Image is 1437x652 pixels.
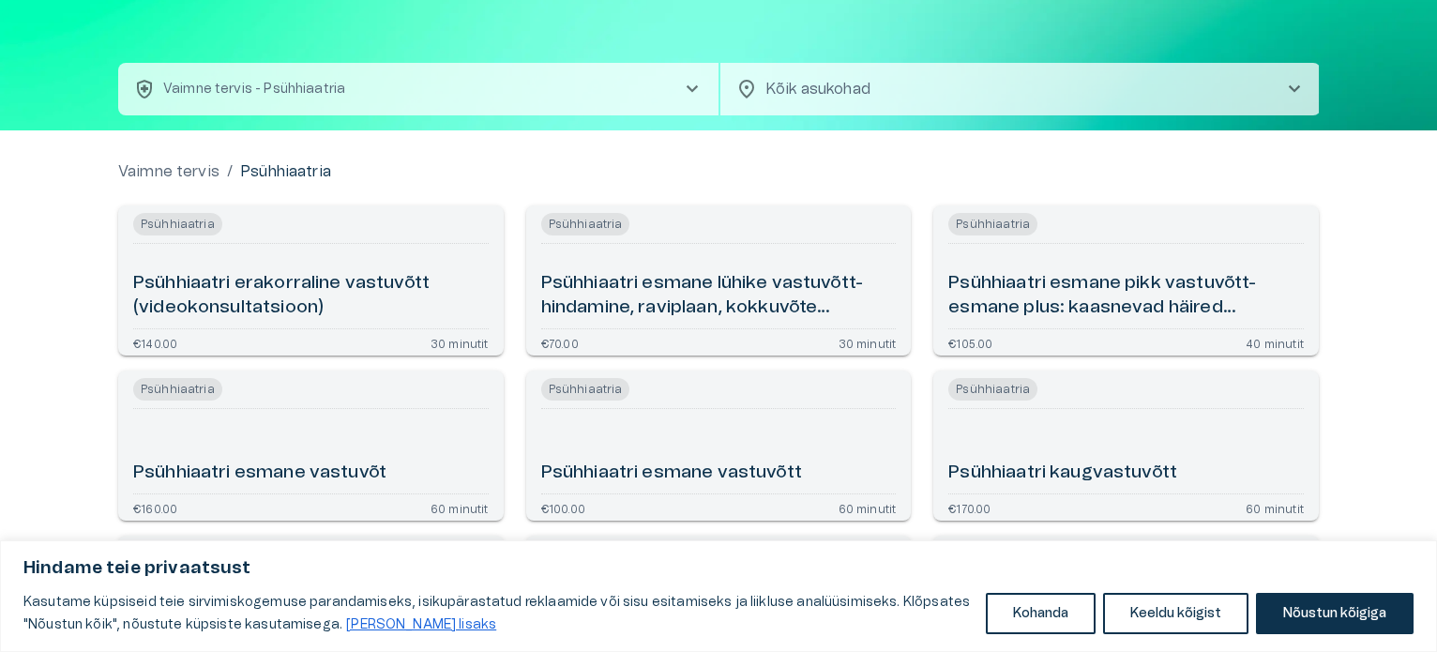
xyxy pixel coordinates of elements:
span: health_and_safety [133,78,156,100]
span: Help [96,15,124,30]
h6: Psühhiaatri esmane lühike vastuvõtt- hindamine, raviplaan, kokkuvõte (videokonsultatsioon) [541,271,897,321]
p: €105.00 [948,337,992,348]
a: Vaimne tervis [118,160,219,183]
p: 40 minutit [1246,337,1304,348]
a: Open service booking details [118,205,504,356]
h6: Psühhiaatri esmane vastuvõtt [541,461,802,486]
h6: Psühhiaatri esmane vastuvõt [133,461,386,486]
p: Vaimne tervis - Psühhiaatria [163,80,345,99]
p: 60 minutit [1246,502,1304,513]
a: Loe lisaks [345,617,497,632]
span: Psühhiaatria [541,213,630,235]
button: Kohanda [986,593,1096,634]
p: 60 minutit [431,502,489,513]
p: Psühhiaatria [240,160,331,183]
button: health_and_safetyVaimne tervis - Psühhiaatriachevron_right [118,63,718,115]
p: Kõik asukohad [765,78,1253,100]
p: €140.00 [133,337,177,348]
p: 60 minutit [839,502,897,513]
span: Psühhiaatria [133,378,222,401]
h6: Psühhiaatri esmane pikk vastuvõtt- esmane plus: kaasnevad häired (videokonsultatsioon) [948,271,1304,321]
button: Nõustun kõigiga [1256,593,1414,634]
span: chevron_right [1283,78,1306,100]
span: Psühhiaatria [948,378,1037,401]
a: Open service booking details [526,205,912,356]
span: chevron_right [681,78,703,100]
span: location_on [735,78,758,100]
p: €170.00 [948,502,991,513]
a: Open service booking details [933,205,1319,356]
p: €100.00 [541,502,585,513]
span: Psühhiaatria [133,213,222,235]
p: €160.00 [133,502,177,513]
a: Open service booking details [933,371,1319,521]
p: 30 minutit [431,337,489,348]
span: Psühhiaatria [948,213,1037,235]
p: Hindame teie privaatsust [23,557,1414,580]
h6: Psühhiaatri kaugvastuvõtt [948,461,1177,486]
p: / [227,160,233,183]
a: Open service booking details [526,371,912,521]
p: €70.00 [541,337,579,348]
span: Psühhiaatria [541,378,630,401]
a: Open service booking details [118,371,504,521]
p: 30 minutit [839,337,897,348]
button: Keeldu kõigist [1103,593,1248,634]
h6: Psühhiaatri erakorraline vastuvõtt (videokonsultatsioon) [133,271,489,321]
p: Kasutame küpsiseid teie sirvimiskogemuse parandamiseks, isikupärastatud reklaamide või sisu esita... [23,591,972,636]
